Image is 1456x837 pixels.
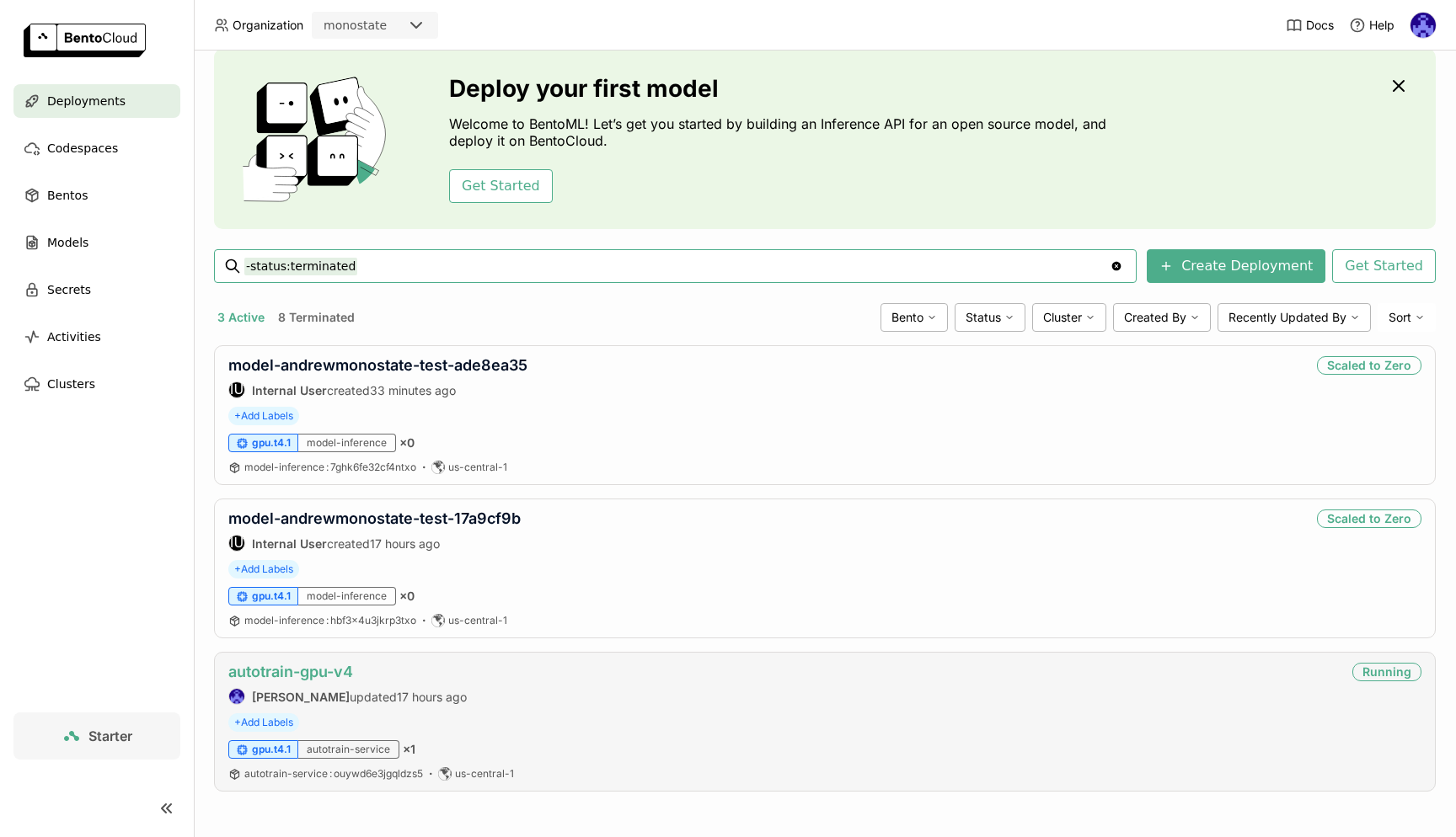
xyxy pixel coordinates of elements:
div: Help [1349,17,1394,34]
div: Scaled to Zero [1317,509,1421,528]
a: Starter [13,712,180,760]
a: model-inference:7ghk6fe32cf4ntxo [244,461,416,474]
input: Selected monostate. [388,18,390,35]
span: Sort [1389,310,1411,325]
span: us-central-1 [448,614,507,627]
div: model-inference [298,587,396,605]
a: model-andrewmonostate-test-17a9cf9b [228,509,521,527]
div: Internal User [228,535,245,552]
span: gpu.t4.1 [252,589,291,603]
img: Andrew correa [229,689,244,704]
span: Models [47,232,88,253]
span: × 0 [399,589,415,604]
span: Cluster [1043,310,1082,325]
a: Deployments [13,84,180,118]
a: Clusters [13,367,180,401]
span: × 0 [399,435,415,450]
span: Organization [233,18,303,33]
strong: Internal User [252,383,327,397]
div: Running [1352,663,1421,681]
span: model-inference hbf3x4u3jkrp3txo [244,614,416,626]
a: model-inference:hbf3x4u3jkrp3txo [244,614,416,627]
span: Bentos [47,185,88,205]
div: autotrain-service [298,740,399,759]
span: gpu.t4.1 [252,436,291,450]
a: autotrain-service:ouywd6e3jgqldzs5 [244,767,423,781]
img: Andrew correa [1410,13,1436,38]
button: Create Deployment [1147,249,1325,283]
span: us-central-1 [448,461,507,474]
span: us-central-1 [455,767,514,781]
div: model-inference [298,434,396,452]
div: Recently Updated By [1218,303,1371,332]
strong: Internal User [252,536,327,551]
svg: Clear value [1110,259,1123,273]
span: Status [966,310,1001,325]
a: Secrets [13,273,180,307]
span: +Add Labels [228,407,299,425]
span: Created By [1124,310,1186,325]
span: Docs [1306,18,1334,33]
button: 3 Active [214,307,268,328]
img: logo [24,24,146,57]
a: model-andrewmonostate-test-ade8ea35 [228,356,527,374]
h3: Deploy your first model [449,75,1115,102]
span: 33 minutes ago [370,383,456,397]
strong: [PERSON_NAME] [252,690,350,704]
span: Deployments [47,91,126,111]
div: monostate [324,17,387,34]
span: Bento [891,310,923,325]
img: cover onboarding [227,76,409,202]
span: autotrain-service ouywd6e3jgqldzs5 [244,767,423,780]
a: Models [13,226,180,259]
span: × 1 [403,742,415,757]
span: 17 hours ago [397,690,467,704]
button: Get Started [449,169,553,203]
span: +Add Labels [228,560,299,578]
span: 17 hours ago [370,536,440,551]
a: Codespaces [13,131,180,165]
a: autotrain-gpu-v4 [228,663,353,680]
div: IU [229,536,244,551]
p: Welcome to BentoML! Let’s get you started by building an Inference API for an open source model, ... [449,115,1115,149]
a: Activities [13,320,180,354]
span: Clusters [47,374,95,394]
div: IU [229,382,244,397]
button: Get Started [1332,249,1436,283]
a: Docs [1286,17,1334,34]
div: updated [228,688,467,705]
span: Secrets [47,280,91,300]
div: Created By [1113,303,1211,332]
div: Status [955,303,1025,332]
span: Help [1369,18,1394,33]
div: Sort [1378,303,1436,332]
span: : [326,461,329,473]
div: Cluster [1032,303,1106,332]
span: model-inference 7ghk6fe32cf4ntxo [244,461,416,473]
span: Activities [47,327,101,347]
span: Codespaces [47,138,118,158]
div: created [228,381,527,398]
a: Bentos [13,179,180,212]
input: Search [244,253,1110,280]
span: +Add Labels [228,713,299,732]
span: : [329,767,332,780]
button: 8 Terminated [275,307,358,328]
span: : [326,614,329,626]
div: Bento [881,303,948,332]
span: Recently Updated By [1228,310,1346,325]
span: gpu.t4.1 [252,743,291,756]
div: Internal User [228,381,245,398]
div: created [228,535,521,552]
span: Starter [88,728,132,744]
div: Scaled to Zero [1317,356,1421,375]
